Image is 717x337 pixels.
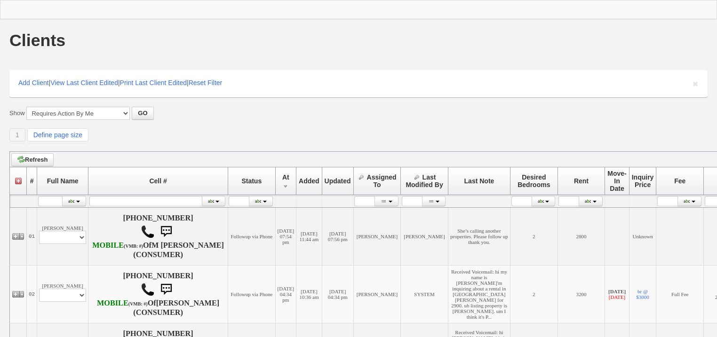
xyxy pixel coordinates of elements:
[296,266,322,323] td: [DATE] 10:36 am
[632,173,654,188] span: Inquiry Price
[18,79,49,86] a: Add Client
[325,177,351,185] span: Updated
[97,299,128,307] font: MOBILE
[510,266,558,323] td: 2
[141,225,155,239] img: call.png
[228,266,275,323] td: Followup via Phone
[353,266,401,323] td: [PERSON_NAME]
[97,299,148,307] b: AT&T Wireless
[9,128,25,141] a: 1
[558,208,605,266] td: 2800
[609,294,625,300] font: [DATE]
[92,241,143,250] b: AT&T Wireless
[518,173,550,188] span: Desired Bedrooms
[128,301,148,306] font: (VMB: #)
[27,208,37,266] td: 01
[464,177,494,185] span: Last Note
[629,208,656,266] td: Unknown
[37,266,88,323] td: [PERSON_NAME]
[574,177,589,185] span: Rent
[322,208,353,266] td: [DATE] 07:56 pm
[296,208,322,266] td: [DATE] 11:44 am
[120,79,187,86] a: Print Last Client Edited
[9,32,65,49] h1: Clients
[367,173,397,188] span: Assigned To
[189,79,223,86] a: Reset Filter
[90,272,226,317] h4: [PHONE_NUMBER] Of (CONSUMER)
[656,266,704,323] td: Full Fee
[9,109,25,118] label: Show
[149,177,167,185] span: Cell #
[27,266,37,323] td: 02
[241,177,262,185] span: Status
[9,70,708,97] div: | | |
[608,289,626,294] b: [DATE]
[157,222,175,241] img: sms.png
[275,208,296,266] td: [DATE] 07:54 pm
[401,266,448,323] td: SYSTEM
[510,208,558,266] td: 2
[299,177,319,185] span: Added
[401,208,448,266] td: [PERSON_NAME]
[228,208,275,266] td: Followup via Phone
[27,167,37,195] th: #
[124,243,143,249] font: (VMB: #)
[47,177,79,185] span: Full Name
[132,107,153,120] button: GO
[448,208,510,266] td: She’s calling another properties. Please follow up thank you.
[448,266,510,323] td: Received Voicemail: hi my name is [PERSON_NAME]'m inquiring about a rental in [GEOGRAPHIC_DATA][P...
[27,128,88,141] a: Define page size
[353,208,401,266] td: [PERSON_NAME]
[151,241,224,250] b: M [PERSON_NAME]
[92,241,124,250] font: MOBILE
[322,266,353,323] td: [DATE] 04:34 pm
[156,299,220,307] b: [PERSON_NAME]
[11,153,54,166] a: Refresh
[674,177,685,185] span: Fee
[607,170,626,192] span: Move-In Date
[282,173,289,181] span: At
[275,266,296,323] td: [DATE] 04:34 pm
[157,280,175,299] img: sms.png
[406,173,443,188] span: Last Modified By
[558,266,605,323] td: 3200
[50,79,118,86] a: View Last Client Edited
[37,208,88,266] td: [PERSON_NAME]
[141,282,155,297] img: call.png
[636,289,649,300] a: br @ $3000
[90,214,226,259] h4: [PHONE_NUMBER] Of (CONSUMER)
